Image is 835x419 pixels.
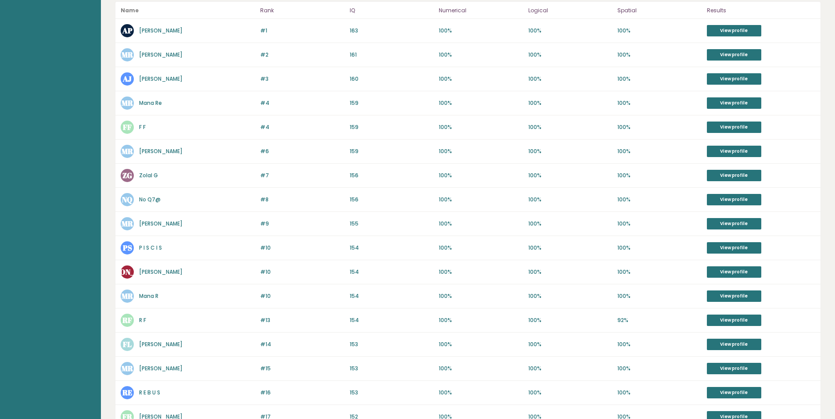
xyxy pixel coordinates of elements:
p: #7 [260,172,344,179]
p: 100% [439,147,523,155]
a: View profile [707,339,761,350]
p: 159 [350,147,434,155]
p: 100% [528,292,613,300]
p: 100% [617,292,702,300]
p: 100% [439,316,523,324]
p: 100% [617,99,702,107]
a: [PERSON_NAME] [139,365,183,372]
p: 92% [617,316,702,324]
text: AP [122,25,133,36]
text: RF [122,315,132,325]
p: #16 [260,389,344,397]
text: ZG [122,170,132,180]
p: 100% [617,244,702,252]
text: FL [123,339,132,349]
p: #10 [260,268,344,276]
p: 100% [617,123,702,131]
a: [PERSON_NAME] [139,268,183,276]
a: View profile [707,49,761,61]
p: 155 [350,220,434,228]
text: MR [122,291,133,301]
a: [PERSON_NAME] [139,75,183,82]
p: 154 [350,244,434,252]
p: 153 [350,389,434,397]
p: 100% [528,196,613,204]
p: 154 [350,268,434,276]
a: View profile [707,25,761,36]
text: AJ [122,74,132,84]
a: R E B U S [139,389,160,396]
a: View profile [707,97,761,109]
p: 100% [617,340,702,348]
a: View profile [707,218,761,229]
p: 100% [439,75,523,83]
p: 100% [439,389,523,397]
p: 159 [350,123,434,131]
p: 100% [528,244,613,252]
a: View profile [707,194,761,205]
text: MR [122,363,133,373]
p: #1 [260,27,344,35]
p: 100% [528,147,613,155]
a: View profile [707,73,761,85]
text: [PERSON_NAME] [98,267,157,277]
p: 100% [439,51,523,59]
p: 100% [439,172,523,179]
a: View profile [707,387,761,398]
p: #14 [260,340,344,348]
p: #8 [260,196,344,204]
a: View profile [707,266,761,278]
p: 100% [439,123,523,131]
p: 100% [439,292,523,300]
text: FF [123,122,132,132]
p: Logical [528,5,613,16]
a: View profile [707,242,761,254]
p: #10 [260,292,344,300]
p: 100% [617,220,702,228]
text: MR [122,146,133,156]
p: 159 [350,99,434,107]
p: #2 [260,51,344,59]
a: Zolal G [139,172,158,179]
p: 100% [617,27,702,35]
a: [PERSON_NAME] [139,340,183,348]
p: 156 [350,196,434,204]
text: MR [122,50,133,60]
p: #3 [260,75,344,83]
a: View profile [707,146,761,157]
p: 100% [528,99,613,107]
p: 160 [350,75,434,83]
p: Numerical [439,5,523,16]
p: 156 [350,172,434,179]
text: PS [122,243,132,253]
p: 100% [528,340,613,348]
a: [PERSON_NAME] [139,147,183,155]
p: 100% [617,51,702,59]
a: [PERSON_NAME] [139,51,183,58]
p: 100% [617,196,702,204]
a: No Q7@ [139,196,161,203]
p: 100% [528,389,613,397]
p: #13 [260,316,344,324]
a: Mana R [139,292,158,300]
a: View profile [707,290,761,302]
p: 100% [528,316,613,324]
p: 100% [528,268,613,276]
p: Spatial [617,5,702,16]
a: View profile [707,315,761,326]
p: #4 [260,99,344,107]
p: 100% [528,172,613,179]
p: 154 [350,316,434,324]
a: Mana Re [139,99,162,107]
p: 100% [528,27,613,35]
p: 100% [617,268,702,276]
p: 100% [528,75,613,83]
p: 161 [350,51,434,59]
p: Results [707,5,815,16]
p: 153 [350,365,434,372]
a: [PERSON_NAME] [139,27,183,34]
p: 100% [617,147,702,155]
p: 100% [528,51,613,59]
p: Rank [260,5,344,16]
a: [PERSON_NAME] [139,220,183,227]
